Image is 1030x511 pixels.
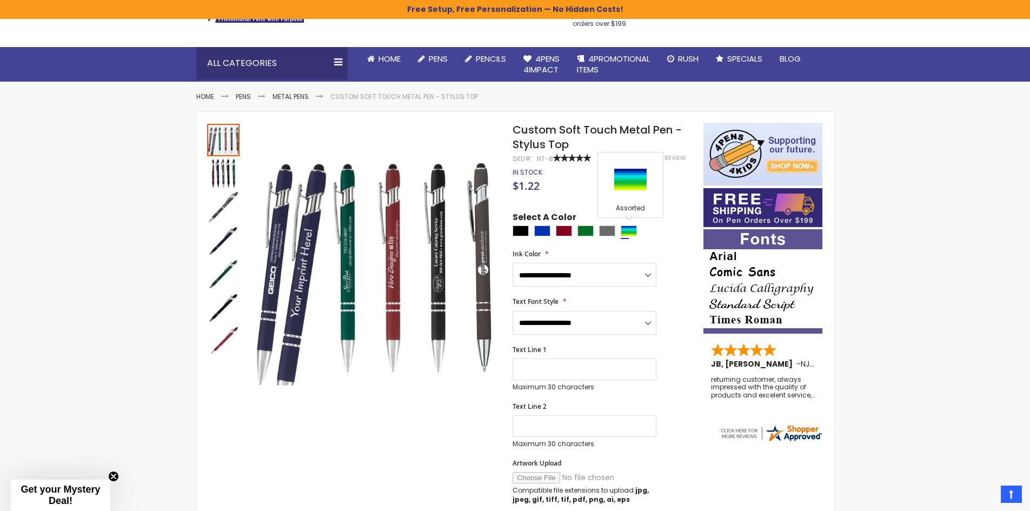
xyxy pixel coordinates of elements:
span: In stock [513,168,542,177]
img: Custom Soft Touch Metal Pen - Stylus Top [251,138,499,386]
a: Rush [659,47,707,71]
span: Blog [780,53,801,64]
img: font-personalization-examples [703,229,822,334]
span: Get your Mystery Deal! [21,484,100,506]
a: Home [196,92,214,101]
p: Maximum 30 characters [513,383,656,391]
a: 4pens.com certificate URL [719,436,823,445]
a: 4Pens4impact [515,47,568,82]
span: $1.22 [513,178,540,193]
div: Blue [534,225,550,236]
span: NJ [801,359,814,369]
span: Text Font Style [513,297,559,306]
div: Assorted [621,225,637,236]
a: Metal Pens [273,92,309,101]
span: Text Line 2 [513,402,547,411]
span: Specials [727,53,762,64]
span: Select A Color [513,211,576,226]
div: Custom Soft Touch Metal Pen - Stylus Top [207,324,240,357]
span: 4PROMOTIONAL ITEMS [577,53,650,75]
div: Grey [599,225,615,236]
a: Blog [771,47,809,71]
strong: jpg, jpeg, gif, tiff, tif, pdf, png, ai, eps [513,486,649,503]
div: Custom Soft Touch Metal Pen - Stylus Top [207,190,241,223]
div: NT-8 [537,155,553,163]
img: Custom Soft Touch Metal Pen - Stylus Top [207,191,240,223]
span: Text Line 1 [513,345,547,354]
p: Maximum 30 characters [513,440,656,448]
img: Custom Soft Touch Metal Pen - Stylus Top [207,224,240,257]
div: Assorted [601,204,660,215]
span: Artwork Upload [513,459,561,468]
div: Availability [513,168,542,177]
img: 4pens.com widget logo [719,423,823,443]
div: 100% [553,154,591,162]
span: Pencils [476,53,506,64]
div: Custom Soft Touch Metal Pen - Stylus Top [207,156,241,190]
div: All Categories [196,47,348,79]
img: Custom Soft Touch Metal Pen - Stylus Top [207,157,240,190]
div: Black [513,225,529,236]
div: Custom Soft Touch Metal Pen - Stylus Top [207,290,241,324]
a: 4PROMOTIONALITEMS [568,47,659,82]
img: Custom Soft Touch Metal Pen - Stylus Top [207,291,240,324]
img: 4pens 4 kids [703,123,822,185]
span: 4Pens 4impact [523,53,560,75]
iframe: Google Customer Reviews [941,482,1030,511]
div: Custom Soft Touch Metal Pen - Stylus Top [207,257,241,290]
img: Custom Soft Touch Metal Pen - Stylus Top [207,258,240,290]
span: - , [796,359,891,369]
img: Free shipping on orders over $199 [703,188,822,227]
li: Custom Soft Touch Metal Pen - Stylus Top [330,92,478,101]
a: Pens [409,47,456,71]
p: Compatible file extensions to upload: [513,486,656,503]
strong: SKU [513,154,533,163]
div: Burgundy [556,225,572,236]
a: Pens [236,92,251,101]
a: Home [358,47,409,71]
div: Custom Soft Touch Metal Pen - Stylus Top [207,123,241,156]
img: Custom Soft Touch Metal Pen - Stylus Top [207,325,240,357]
div: returning customer, always impressed with the quality of products and excelent service, will retu... [711,376,816,399]
button: Close teaser [108,471,119,482]
span: Ink Color [513,249,541,258]
span: Rush [678,53,699,64]
div: Green [577,225,594,236]
a: Pencils [456,47,515,71]
span: JB, [PERSON_NAME] [711,359,796,369]
a: Specials [707,47,771,71]
span: Custom Soft Touch Metal Pen - Stylus Top [513,122,682,152]
div: Get your Mystery Deal!Close teaser [11,480,110,511]
span: Home [378,53,401,64]
span: Pens [429,53,448,64]
div: Custom Soft Touch Metal Pen - Stylus Top [207,223,241,257]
